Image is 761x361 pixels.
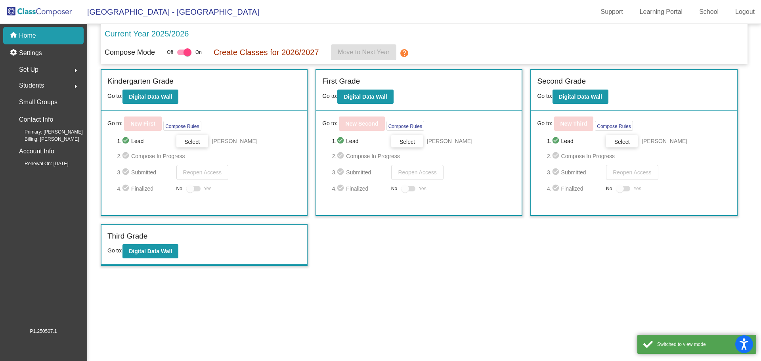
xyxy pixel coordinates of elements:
[176,135,208,147] button: Select
[332,151,516,161] span: 2. Compose In Progress
[129,248,172,254] b: Digital Data Wall
[184,139,200,145] span: Select
[337,90,393,104] button: Digital Data Wall
[71,82,80,91] mat-icon: arrow_right
[130,120,155,127] b: New First
[338,49,390,55] span: Move to Next Year
[552,136,561,146] mat-icon: check_circle
[19,31,36,40] p: Home
[176,185,182,192] span: No
[559,94,602,100] b: Digital Data Wall
[117,184,172,193] span: 4. Finalized
[337,184,346,193] mat-icon: check_circle
[614,139,630,145] span: Select
[117,136,172,146] span: 1. Lead
[122,136,131,146] mat-icon: check_circle
[595,6,629,18] a: Support
[71,66,80,75] mat-icon: arrow_right
[606,185,612,192] span: No
[332,184,387,193] span: 4. Finalized
[391,185,397,192] span: No
[163,121,201,131] button: Compose Rules
[322,93,337,99] span: Go to:
[105,28,189,40] p: Current Year 2025/2026
[122,244,178,258] button: Digital Data Wall
[107,93,122,99] span: Go to:
[19,97,57,108] p: Small Groups
[107,119,122,128] span: Go to:
[553,90,608,104] button: Digital Data Wall
[560,120,587,127] b: New Third
[552,184,561,193] mat-icon: check_circle
[117,168,172,177] span: 3. Submitted
[339,117,384,131] button: New Second
[537,119,552,128] span: Go to:
[595,121,633,131] button: Compose Rules
[427,137,472,145] span: [PERSON_NAME]
[419,184,426,193] span: Yes
[107,247,122,254] span: Go to:
[183,169,222,176] span: Reopen Access
[729,6,761,18] a: Logout
[167,49,173,56] span: Off
[554,117,594,131] button: New Third
[214,46,319,58] p: Create Classes for 2026/2027
[107,231,147,242] label: Third Grade
[322,76,360,87] label: First Grade
[122,168,131,177] mat-icon: check_circle
[19,48,42,58] p: Settings
[129,94,172,100] b: Digital Data Wall
[10,31,19,40] mat-icon: home
[391,135,423,147] button: Select
[633,6,689,18] a: Learning Portal
[107,76,174,87] label: Kindergarten Grade
[176,165,228,180] button: Reopen Access
[344,94,387,100] b: Digital Data Wall
[633,184,641,193] span: Yes
[547,168,602,177] span: 3. Submitted
[606,165,658,180] button: Reopen Access
[547,136,602,146] span: 1. Lead
[552,151,561,161] mat-icon: check_circle
[386,121,424,131] button: Compose Rules
[122,151,131,161] mat-icon: check_circle
[606,135,638,147] button: Select
[391,165,443,180] button: Reopen Access
[547,184,602,193] span: 4. Finalized
[642,137,687,145] span: [PERSON_NAME]
[195,49,202,56] span: On
[12,160,68,167] span: Renewal On: [DATE]
[552,168,561,177] mat-icon: check_circle
[19,64,38,75] span: Set Up
[105,47,155,58] p: Compose Mode
[537,76,586,87] label: Second Grade
[331,44,396,60] button: Move to Next Year
[117,151,301,161] span: 2. Compose In Progress
[345,120,378,127] b: New Second
[537,93,552,99] span: Go to:
[693,6,725,18] a: School
[400,48,409,58] mat-icon: help
[332,136,387,146] span: 1. Lead
[122,184,131,193] mat-icon: check_circle
[657,341,750,348] div: Switched to view mode
[399,139,415,145] span: Select
[12,128,83,136] span: Primary: [PERSON_NAME]
[79,6,259,18] span: [GEOGRAPHIC_DATA] - [GEOGRAPHIC_DATA]
[122,90,178,104] button: Digital Data Wall
[19,146,54,157] p: Account Info
[398,169,436,176] span: Reopen Access
[10,48,19,58] mat-icon: settings
[204,184,212,193] span: Yes
[19,114,53,125] p: Contact Info
[337,151,346,161] mat-icon: check_circle
[547,151,731,161] span: 2. Compose In Progress
[337,168,346,177] mat-icon: check_circle
[332,168,387,177] span: 3. Submitted
[322,119,337,128] span: Go to:
[124,117,162,131] button: New First
[337,136,346,146] mat-icon: check_circle
[613,169,651,176] span: Reopen Access
[12,136,79,143] span: Billing: [PERSON_NAME]
[19,80,44,91] span: Students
